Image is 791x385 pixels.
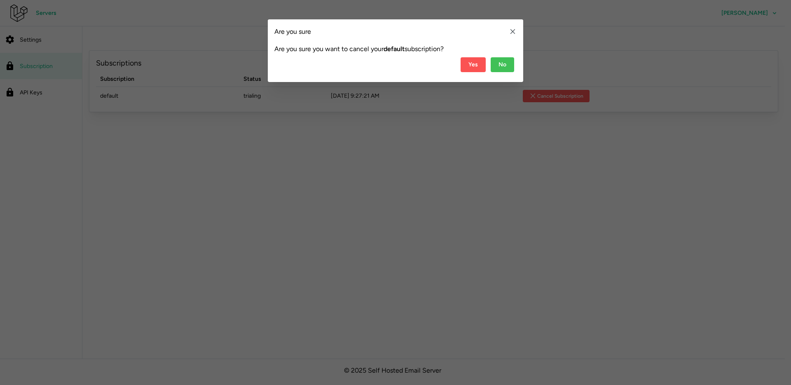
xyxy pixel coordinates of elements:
[274,44,517,54] p: Are you sure you want to cancel your subscription?
[384,45,405,53] strong: default
[491,57,514,72] button: No
[461,57,486,72] button: Yes
[498,58,506,72] span: No
[274,28,311,35] h2: Are you sure
[468,58,478,72] span: Yes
